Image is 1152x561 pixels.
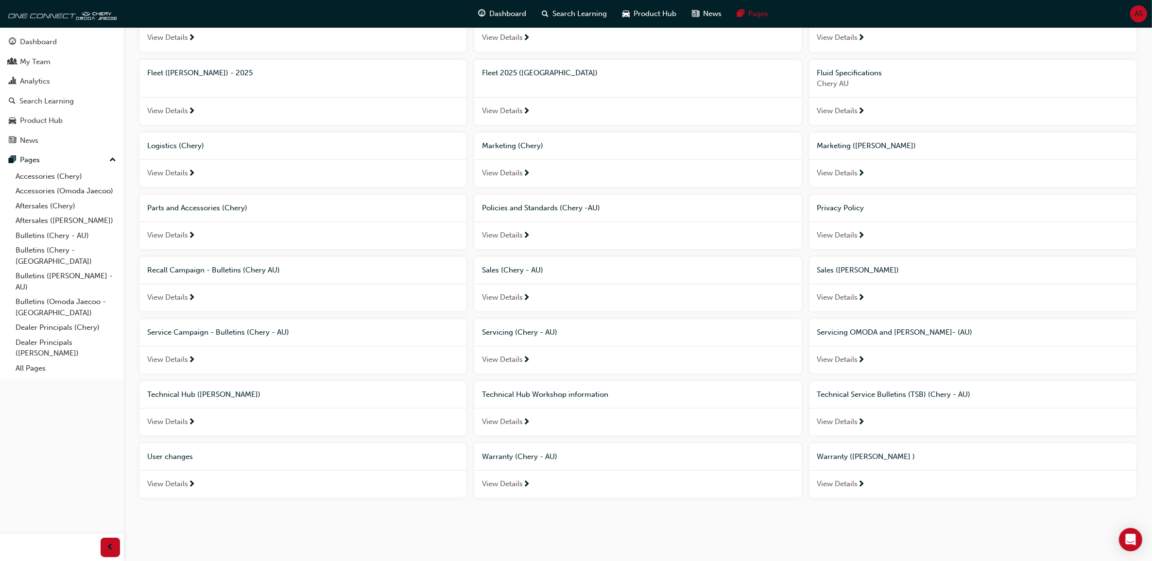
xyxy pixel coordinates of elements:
span: Marketing ([PERSON_NAME]) [817,141,916,150]
span: Technical Hub ([PERSON_NAME]) [147,390,260,399]
span: View Details [817,230,858,241]
a: Marketing ([PERSON_NAME])View Details [809,133,1136,187]
span: Parts and Accessories (Chery) [147,204,247,212]
span: next-icon [858,356,865,365]
a: Warranty (Chery - AU)View Details [474,443,801,498]
a: Technical Hub Workshop informationView Details [474,381,801,436]
a: User changesView Details [139,443,466,498]
span: Chery AU [817,78,1129,89]
a: Fleet ([PERSON_NAME]) - 2025View Details [139,60,466,125]
a: Dashboard [4,33,120,51]
span: View Details [147,168,188,179]
span: next-icon [523,170,530,178]
span: next-icon [523,107,530,116]
span: search-icon [9,97,16,106]
a: Fluid SpecificationsChery AUView Details [809,60,1136,125]
span: guage-icon [479,8,486,20]
span: AS [1135,8,1143,19]
span: next-icon [523,232,530,240]
span: up-icon [109,154,116,167]
span: Sales ([PERSON_NAME]) [817,266,899,274]
span: Warranty (Chery - AU) [482,452,557,461]
span: next-icon [523,356,530,365]
a: Analytics [4,72,120,90]
span: Fleet ([PERSON_NAME]) - 2025 [147,68,253,77]
a: car-iconProduct Hub [615,4,685,24]
span: Fleet 2025 ([GEOGRAPHIC_DATA]) [482,68,598,77]
span: next-icon [858,418,865,427]
span: guage-icon [9,38,16,47]
span: prev-icon [107,542,114,554]
span: View Details [482,292,523,303]
span: View Details [147,416,188,427]
span: View Details [147,292,188,303]
div: My Team [20,56,51,68]
span: pages-icon [9,156,16,165]
span: View Details [817,354,858,365]
a: Bulletins (Chery - AU) [12,228,120,243]
span: next-icon [858,232,865,240]
span: chart-icon [9,77,16,86]
span: View Details [817,168,858,179]
span: next-icon [188,480,195,489]
span: Pages [749,8,769,19]
span: news-icon [9,136,16,145]
a: Bulletins (Omoda Jaecoo - [GEOGRAPHIC_DATA]) [12,294,120,320]
span: car-icon [623,8,630,20]
span: next-icon [523,418,530,427]
span: Sales (Chery - AU) [482,266,543,274]
span: View Details [482,105,523,117]
div: Search Learning [19,96,74,107]
a: Sales ([PERSON_NAME])View Details [809,257,1136,311]
div: Pages [20,154,40,166]
a: Servicing OMODA and [PERSON_NAME]- (AU)View Details [809,319,1136,374]
span: Technical Service Bulletins (TSB) (Chery - AU) [817,390,971,399]
img: oneconnect [5,4,117,23]
a: Aftersales (Chery) [12,199,120,214]
span: View Details [817,32,858,43]
span: next-icon [188,418,195,427]
span: View Details [147,230,188,241]
a: Bulletins (Chery - [GEOGRAPHIC_DATA]) [12,243,120,269]
a: My Team [4,53,120,71]
span: Privacy Policy [817,204,864,212]
span: View Details [482,230,523,241]
span: Technical Hub Workshop information [482,390,608,399]
a: Logistics (Chery)View Details [139,133,466,187]
a: Fleet 2025 ([GEOGRAPHIC_DATA])View Details [474,60,801,125]
a: Accessories (Chery) [12,169,120,184]
span: View Details [482,354,523,365]
a: Recall Campaign - Bulletins (Chery AU)View Details [139,257,466,311]
a: pages-iconPages [730,4,776,24]
span: car-icon [9,117,16,125]
span: Logistics (Chery) [147,141,204,150]
span: View Details [147,354,188,365]
button: DashboardMy TeamAnalyticsSearch LearningProduct HubNews [4,31,120,151]
span: View Details [817,105,858,117]
span: Service Campaign - Bulletins (Chery - AU) [147,328,289,337]
div: Analytics [20,76,50,87]
a: Parts and Accessories (Chery)View Details [139,195,466,249]
a: Technical Service Bulletins (TSB) (Chery - AU)View Details [809,381,1136,436]
a: Bulletins ([PERSON_NAME] - AU) [12,269,120,294]
span: View Details [482,416,523,427]
a: search-iconSearch Learning [534,4,615,24]
span: View Details [817,292,858,303]
span: Servicing OMODA and [PERSON_NAME]- (AU) [817,328,973,337]
a: Dealer Principals (Chery) [12,320,120,335]
span: Marketing (Chery) [482,141,543,150]
span: next-icon [188,170,195,178]
span: View Details [817,478,858,490]
a: All Pages [12,361,120,376]
div: Product Hub [20,115,63,126]
span: Recall Campaign - Bulletins (Chery AU) [147,266,280,274]
span: View Details [482,478,523,490]
span: next-icon [858,107,865,116]
span: news-icon [692,8,700,20]
span: next-icon [523,294,530,303]
span: View Details [147,32,188,43]
span: next-icon [188,356,195,365]
span: next-icon [188,107,195,116]
a: Sales (Chery - AU)View Details [474,257,801,311]
span: next-icon [523,480,530,489]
